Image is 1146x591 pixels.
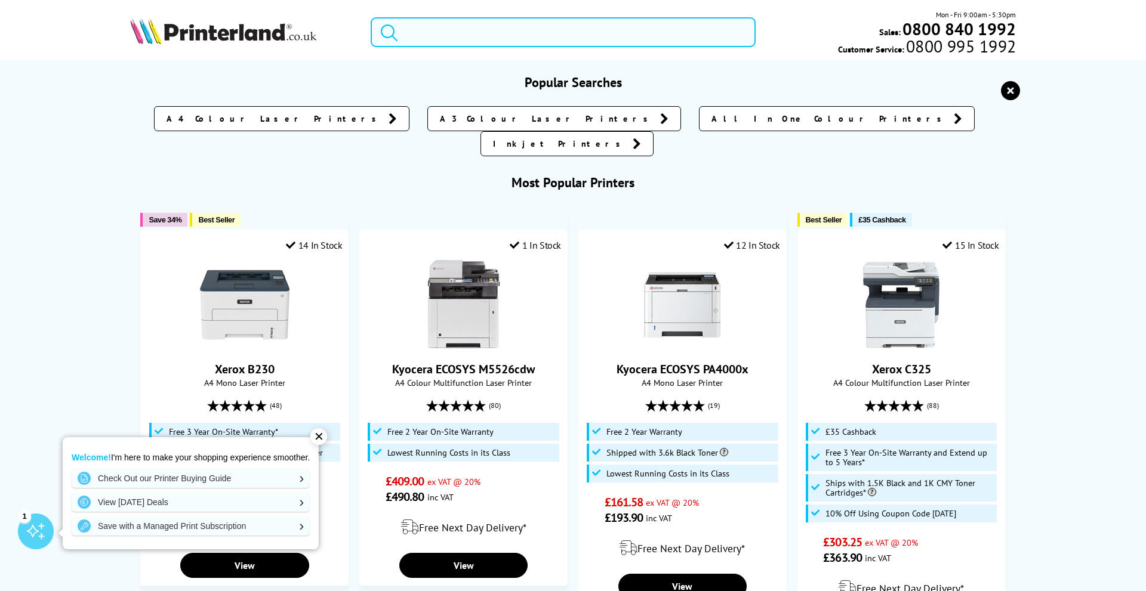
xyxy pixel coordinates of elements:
[606,427,682,437] span: Free 2 Year Warranty
[646,512,672,524] span: inc VAT
[149,215,181,224] span: Save 34%
[200,340,289,352] a: Xerox B230
[605,510,643,525] span: £193.90
[167,113,383,125] span: A4 Colour Laser Printers
[387,448,510,457] span: Lowest Running Costs in its Class
[585,377,780,388] span: A4 Mono Laser Printer
[823,534,862,550] span: £303.25
[699,106,975,131] a: All In One Colour Printers
[825,509,956,518] span: 10% Off Using Coupon Code [DATE]
[489,394,501,417] span: (80)
[823,550,862,565] span: £363.90
[286,239,342,251] div: 14 In Stock
[169,427,278,437] span: Free 3 Year On-Site Warranty*
[386,474,424,489] span: £409.00
[585,531,780,565] div: modal_delivery
[215,361,275,377] a: Xerox B230
[872,361,931,377] a: Xerox C325
[942,239,999,251] div: 15 In Stock
[72,493,310,512] a: View [DATE] Deals
[180,553,309,578] a: View
[825,448,994,467] span: Free 3 Year On-Site Warranty and Extend up to 5 Years*
[386,489,424,505] span: £490.80
[857,260,946,349] img: Xerox C325
[637,340,727,352] a: Kyocera ECOSYS PA4000x
[646,497,699,508] span: ex VAT @ 20%
[130,174,1016,191] h3: Most Popular Printers
[904,41,1016,52] span: 0800 995 1992
[427,491,454,503] span: inc VAT
[711,113,948,125] span: All In One Colour Printers
[825,427,876,437] span: £35 Cashback
[637,260,727,349] img: Kyocera ECOSYS PA4000x
[399,553,528,578] a: View
[427,476,480,487] span: ex VAT @ 20%
[510,239,561,251] div: 1 In Stock
[865,537,918,548] span: ex VAT @ 20%
[18,509,31,522] div: 1
[804,377,999,388] span: A4 Colour Multifunction Laser Printer
[154,106,409,131] a: A4 Colour Laser Printers
[901,23,1016,35] a: 0800 840 1992
[797,213,848,227] button: Best Seller
[130,18,316,44] img: Printerland Logo
[858,215,905,224] span: £35 Cashback
[708,394,720,417] span: (19)
[927,394,939,417] span: (88)
[724,239,780,251] div: 12 In Stock
[605,494,643,510] span: £161.58
[825,478,994,497] span: Ships with 1.5K Black and 1K CMY Toner Cartridges*
[392,361,535,377] a: Kyocera ECOSYS M5526cdw
[310,428,327,445] div: ✕
[419,340,509,352] a: Kyocera ECOSYS M5526cdw
[72,452,310,463] p: I'm here to make your shopping experience smoother.
[902,18,1016,40] b: 0800 840 1992
[606,448,728,457] span: Shipped with 3.6k Black Toner
[936,9,1016,20] span: Mon - Fri 9:00am - 5:30pm
[72,516,310,536] a: Save with a Managed Print Subscription
[440,113,654,125] span: A3 Colour Laser Printers
[806,215,842,224] span: Best Seller
[270,394,282,417] span: (48)
[493,138,627,150] span: Inkjet Printers
[200,260,289,349] img: Xerox B230
[130,18,356,47] a: Printerland Logo
[387,427,494,437] span: Free 2 Year On-Site Warranty
[147,377,342,388] span: A4 Mono Laser Printer
[879,26,901,38] span: Sales:
[606,469,729,478] span: Lowest Running Costs in its Class
[130,74,1016,91] h3: Popular Searches
[72,469,310,488] a: Check Out our Printer Buying Guide
[850,213,911,227] button: £35 Cashback
[366,377,561,388] span: A4 Colour Multifunction Laser Printer
[190,213,241,227] button: Best Seller
[480,131,654,156] a: Inkjet Printers
[427,106,681,131] a: A3 Colour Laser Printers
[198,215,235,224] span: Best Seller
[72,453,111,462] strong: Welcome!
[857,340,946,352] a: Xerox C325
[140,213,187,227] button: Save 34%
[838,41,1016,55] span: Customer Service:
[371,17,756,47] input: Search product or brand
[419,260,509,349] img: Kyocera ECOSYS M5526cdw
[366,510,561,544] div: modal_delivery
[865,552,891,564] span: inc VAT
[617,361,748,377] a: Kyocera ECOSYS PA4000x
